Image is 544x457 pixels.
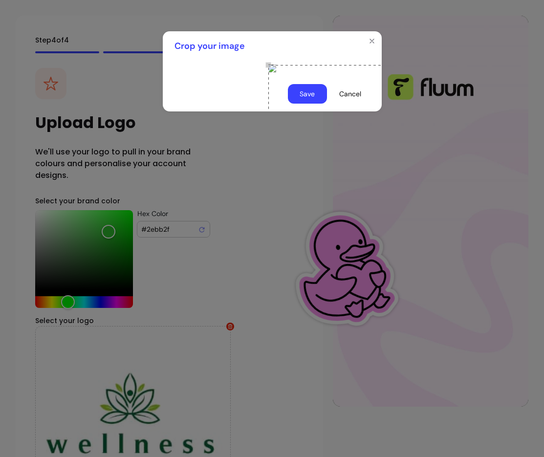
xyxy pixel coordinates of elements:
[288,84,327,104] button: Save
[331,84,370,104] button: Cancel
[364,33,380,49] button: Close
[268,65,464,261] div: Use the arrow keys to move the crop selection area
[265,62,271,68] div: Use the arrow keys to move the north west drag handle to change the crop selection area
[163,31,382,61] header: Crop your image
